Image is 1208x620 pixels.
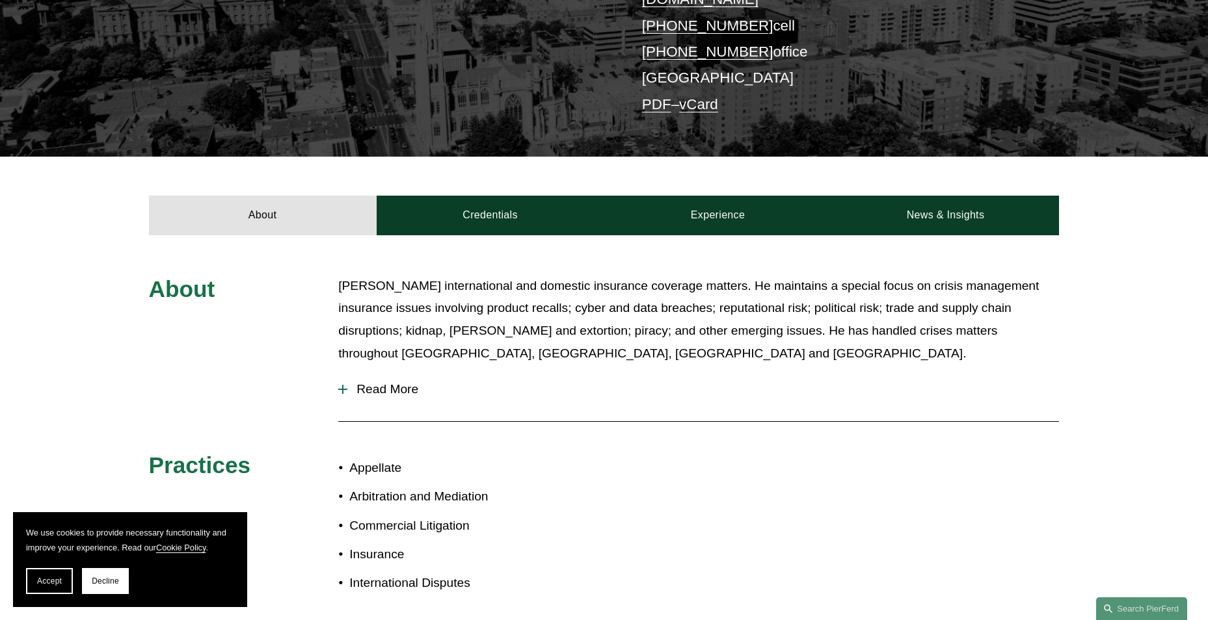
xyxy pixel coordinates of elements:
[149,196,377,235] a: About
[349,572,604,595] p: International Disputes
[37,576,62,586] span: Accept
[604,196,832,235] a: Experience
[149,452,251,478] span: Practices
[13,512,247,607] section: Cookie banner
[349,485,604,508] p: Arbitration and Mediation
[642,18,773,34] a: [PHONE_NUMBER]
[642,44,773,60] a: [PHONE_NUMBER]
[26,568,73,594] button: Accept
[338,372,1059,406] button: Read More
[642,96,671,112] a: PDF
[349,457,604,480] p: Appellate
[377,196,604,235] a: Credentials
[156,543,206,552] a: Cookie Policy
[149,276,215,302] span: About
[349,543,604,566] p: Insurance
[1096,597,1187,620] a: Search this site
[82,568,129,594] button: Decline
[92,576,119,586] span: Decline
[338,275,1059,365] p: [PERSON_NAME] international and domestic insurance coverage matters. He maintains a special focus...
[679,96,718,112] a: vCard
[831,196,1059,235] a: News & Insights
[347,382,1059,396] span: Read More
[349,515,604,537] p: Commercial Litigation
[26,525,234,555] p: We use cookies to provide necessary functionality and improve your experience. Read our .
